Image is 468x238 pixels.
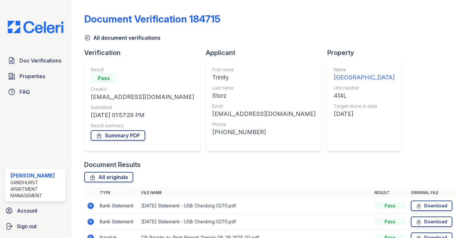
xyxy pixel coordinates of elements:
[5,70,66,83] a: Properties
[139,198,372,214] td: [DATE] Statement - USB Checking 0270.pdf
[97,214,139,230] td: Bank Statement
[5,54,66,67] a: Doc Verifications
[139,188,372,198] th: File name
[212,73,316,82] div: Trinity
[10,172,63,179] div: [PERSON_NAME]
[3,21,69,33] img: CE_Logo_Blue-a8612792a0a2168367f1c8372b55b34899dd931a85d93a1a3d3e32e68fde9ad4.png
[206,48,327,57] div: Applicant
[327,48,406,57] div: Property
[212,85,316,91] div: Last name
[19,88,30,96] span: FAQ
[372,188,408,198] th: Result
[212,91,316,100] div: Storz
[334,103,395,109] div: Target move in date
[97,188,139,198] th: Type
[84,34,161,42] a: All document verifications
[334,109,395,119] div: [DATE]
[212,128,316,137] div: [PHONE_NUMBER]
[411,201,452,211] a: Download
[10,179,63,199] div: Sandhurst Apartment Management
[19,57,61,64] span: Doc Verifications
[84,172,133,182] a: All originals
[334,85,395,91] div: Unit number
[3,220,69,233] a: Sign out
[334,91,395,100] div: 414L
[408,188,455,198] th: Original file
[3,204,69,217] a: Account
[84,160,141,169] div: Document Results
[84,48,206,57] div: Verification
[97,198,139,214] td: Bank Statement
[84,13,220,25] div: Document Verification 184715
[17,207,37,215] span: Account
[334,66,395,82] a: Name [GEOGRAPHIC_DATA]
[5,85,66,98] a: FAQ
[374,218,406,225] div: Pass
[334,73,395,82] div: [GEOGRAPHIC_DATA]
[212,103,316,109] div: Email
[91,104,194,111] div: Submitted
[19,72,45,80] span: Properties
[17,222,37,230] span: Sign out
[91,86,194,92] div: Creator
[91,111,194,120] div: [DATE] 01:57:29 PM
[212,121,316,128] div: Phone
[91,66,194,73] div: Result
[139,214,372,230] td: [DATE] Statement - USB Checking 0270.pdf
[212,109,316,119] div: [EMAIL_ADDRESS][DOMAIN_NAME]
[91,130,145,141] a: Summary PDF
[212,66,316,73] div: First name
[91,122,194,129] div: Result summary
[91,73,117,83] div: Pass
[91,92,194,102] div: [EMAIL_ADDRESS][DOMAIN_NAME]
[334,66,395,73] div: Name
[374,203,406,209] div: Pass
[411,217,452,227] a: Download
